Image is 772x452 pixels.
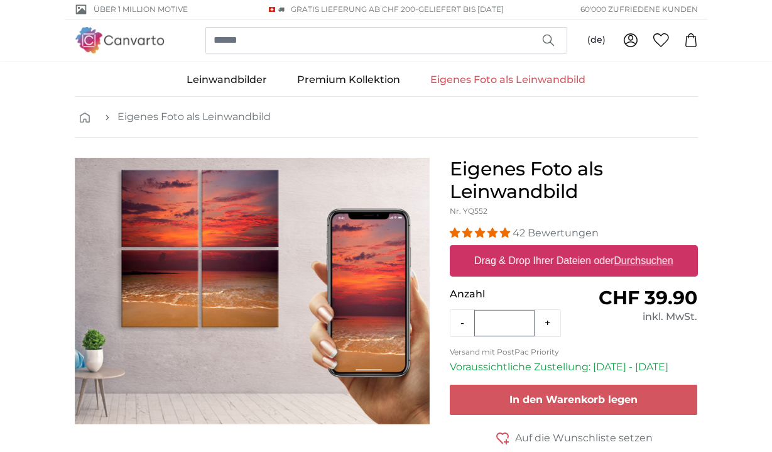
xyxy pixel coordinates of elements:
img: Canvarto [75,27,165,53]
a: Premium Kollektion [282,63,415,96]
button: + [535,311,560,336]
span: 4.98 stars [450,227,513,239]
span: Geliefert bis [DATE] [418,4,504,14]
span: Auf die Wunschliste setzen [515,431,653,446]
span: - [415,4,504,14]
u: Durchsuchen [614,255,673,266]
img: Schweiz [269,7,275,12]
nav: breadcrumbs [75,97,698,138]
span: Nr. YQ552 [450,206,487,216]
button: Auf die Wunschliste setzen [450,430,698,446]
p: Anzahl [450,287,574,302]
p: Voraussichtliche Zustellung: [DATE] - [DATE] [450,360,698,375]
a: Eigenes Foto als Leinwandbild [117,109,271,124]
div: inkl. MwSt. [574,309,697,324]
span: Über 1 Million Motive [94,4,188,15]
img: personalised-canvas-print [75,158,430,424]
button: (de) [577,29,616,52]
p: Versand mit PostPac Priority [450,347,698,357]
span: In den Warenkorb legen [509,394,638,405]
span: CHF 39.90 [599,286,697,309]
button: In den Warenkorb legen [450,385,698,415]
h1: Eigenes Foto als Leinwandbild [450,158,698,203]
a: Eigenes Foto als Leinwandbild [415,63,601,96]
a: Leinwandbilder [171,63,282,96]
label: Drag & Drop Ihrer Dateien oder [469,248,678,273]
div: 1 of 1 [75,158,430,424]
button: - [450,311,474,336]
span: 60'000 ZUFRIEDENE KUNDEN [580,4,698,15]
span: GRATIS Lieferung ab CHF 200 [291,4,415,14]
span: 42 Bewertungen [513,227,599,239]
